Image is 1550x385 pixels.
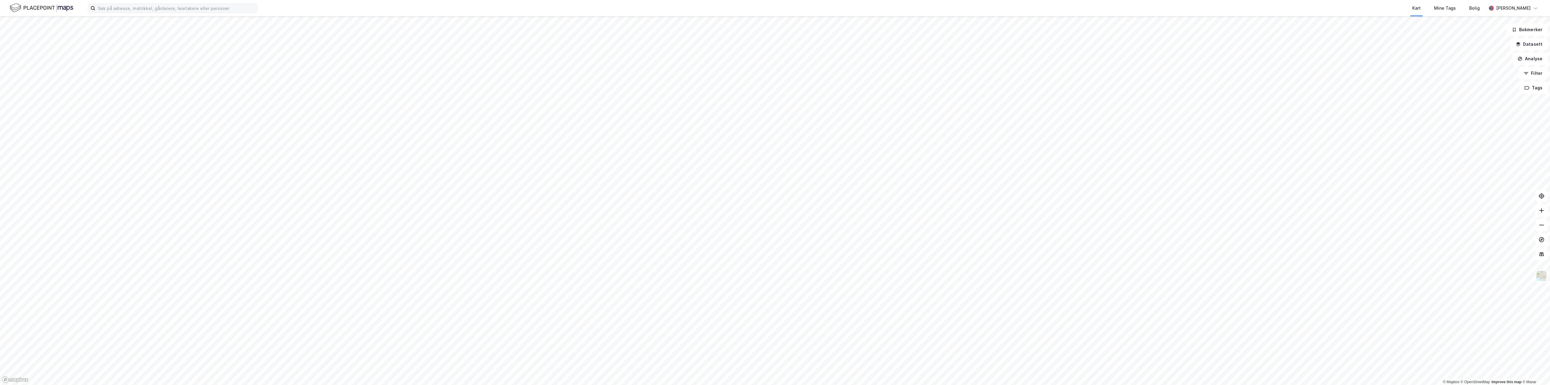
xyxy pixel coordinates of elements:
div: Kontrollprogram for chat [1520,356,1550,385]
input: Søk på adresse, matrikkel, gårdeiere, leietakere eller personer [95,4,257,13]
iframe: Chat Widget [1520,356,1550,385]
div: Kart [1412,5,1421,12]
img: logo.f888ab2527a4732fd821a326f86c7f29.svg [10,3,73,13]
div: Bolig [1469,5,1480,12]
div: Mine Tags [1434,5,1456,12]
div: [PERSON_NAME] [1496,5,1531,12]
